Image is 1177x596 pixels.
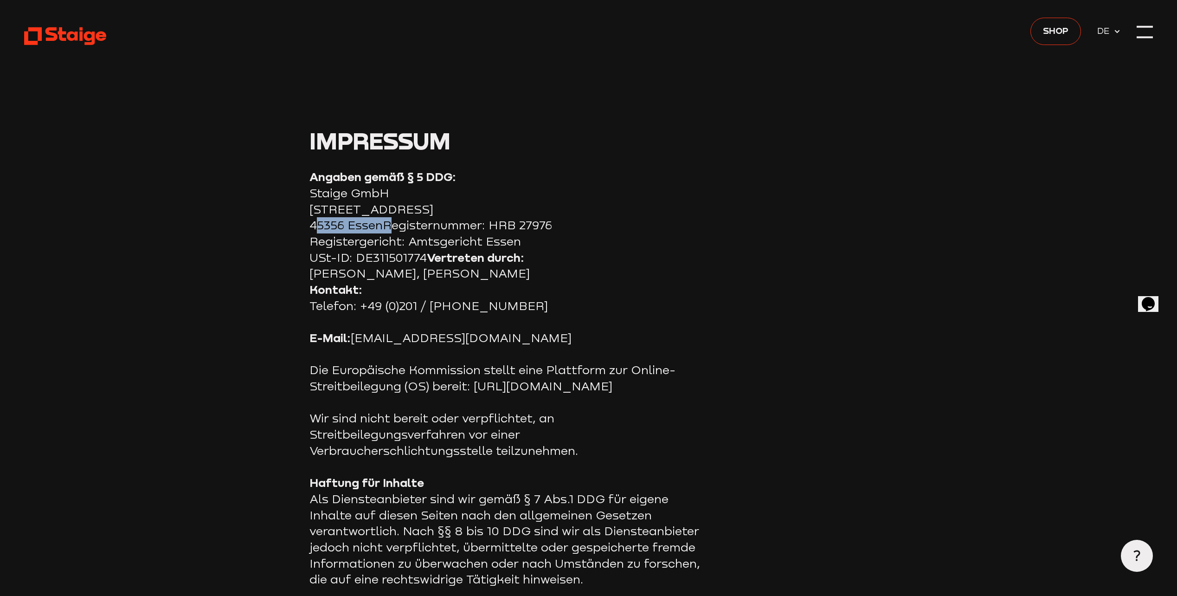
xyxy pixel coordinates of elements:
[309,126,450,155] span: Impressum
[1138,284,1168,312] iframe: chat widget
[309,475,424,490] strong: Haftung für Inhalte
[309,475,704,588] p: Als Diensteanbieter sind wir gemäß § 7 Abs.1 DDG für eigene Inhalte auf diesen Seiten nach den al...
[309,330,704,346] p: [EMAIL_ADDRESS][DOMAIN_NAME]
[427,250,524,265] strong: Vertreten durch:
[309,282,362,297] strong: Kontakt:
[309,169,456,184] strong: Angaben gemäß § 5 DDG:
[1097,24,1113,38] span: DE
[309,330,351,345] strong: E-Mail:
[309,362,704,394] p: Die Europäische Kommission stellt eine Plattform zur Online-Streitbeilegung (OS) bereit: [URL][DO...
[309,410,704,459] p: Wir sind nicht bereit oder verpflichtet, an Streitbeilegungsverfahren vor einer Verbraucherschlic...
[1030,18,1081,45] a: Shop
[1043,24,1068,38] span: Shop
[309,282,704,314] p: Telefon: +49 (0)201 / [PHONE_NUMBER]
